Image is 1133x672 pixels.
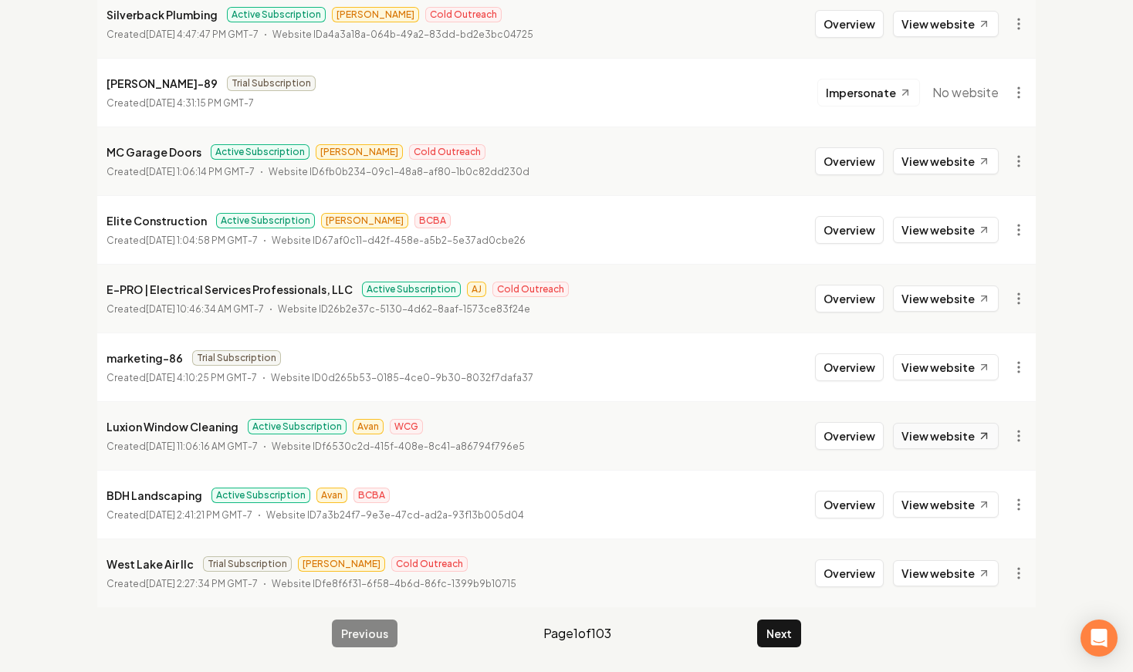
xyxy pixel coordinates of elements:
[203,556,292,572] span: Trial Subscription
[815,559,884,587] button: Overview
[146,29,259,40] time: [DATE] 4:47:47 PM GMT-7
[146,441,258,452] time: [DATE] 11:06:16 AM GMT-7
[266,508,524,523] p: Website ID 7a3b24f7-9e3e-47cd-ad2a-93f13b005d04
[815,491,884,518] button: Overview
[353,419,384,434] span: Avan
[815,422,884,450] button: Overview
[216,213,315,228] span: Active Subscription
[893,560,999,586] a: View website
[107,164,255,180] p: Created
[107,211,207,230] p: Elite Construction
[248,419,347,434] span: Active Subscription
[893,491,999,518] a: View website
[492,282,569,297] span: Cold Outreach
[146,578,258,589] time: [DATE] 2:27:34 PM GMT-7
[272,576,516,592] p: Website ID fe8f6f31-6f58-4b6d-86fc-1399b9b10715
[316,488,347,503] span: Avan
[893,354,999,380] a: View website
[272,233,526,248] p: Website ID 67af0c11-d42f-458e-a5b2-5e37ad0cbe26
[107,370,257,386] p: Created
[893,423,999,449] a: View website
[815,216,884,244] button: Overview
[107,576,258,592] p: Created
[826,85,896,100] span: Impersonate
[332,7,419,22] span: [PERSON_NAME]
[316,144,403,160] span: [PERSON_NAME]
[146,235,258,246] time: [DATE] 1:04:58 PM GMT-7
[893,217,999,243] a: View website
[414,213,451,228] span: BCBA
[893,285,999,312] a: View website
[146,303,264,315] time: [DATE] 10:46:34 AM GMT-7
[146,97,254,109] time: [DATE] 4:31:15 PM GMT-7
[893,148,999,174] a: View website
[893,11,999,37] a: View website
[321,213,408,228] span: [PERSON_NAME]
[107,439,258,454] p: Created
[107,143,201,161] p: MC Garage Doors
[932,83,999,102] span: No website
[815,285,884,312] button: Overview
[107,27,259,42] p: Created
[298,556,385,572] span: [PERSON_NAME]
[362,282,461,297] span: Active Subscription
[409,144,485,160] span: Cold Outreach
[390,419,423,434] span: WCG
[107,417,238,436] p: Luxion Window Cleaning
[467,282,486,297] span: AJ
[1081,620,1118,657] div: Open Intercom Messenger
[815,10,884,38] button: Overview
[227,7,326,22] span: Active Subscription
[815,147,884,175] button: Overview
[107,233,258,248] p: Created
[107,555,194,573] p: West Lake Air llc
[815,353,884,381] button: Overview
[391,556,468,572] span: Cold Outreach
[543,624,611,643] span: Page 1 of 103
[107,74,218,93] p: [PERSON_NAME]-89
[146,372,257,383] time: [DATE] 4:10:25 PM GMT-7
[278,302,530,317] p: Website ID 26b2e37c-5130-4d62-8aaf-1573ce83f24e
[269,164,529,180] p: Website ID 6fb0b234-09c1-48a8-af80-1b0c82dd230d
[271,370,533,386] p: Website ID 0d265b53-0185-4ce0-9b30-8032f7dafa37
[146,166,255,177] time: [DATE] 1:06:14 PM GMT-7
[211,488,310,503] span: Active Subscription
[146,509,252,521] time: [DATE] 2:41:21 PM GMT-7
[107,302,264,317] p: Created
[272,27,533,42] p: Website ID a4a3a18a-064b-49a2-83dd-bd2e3bc04725
[227,76,316,91] span: Trial Subscription
[211,144,309,160] span: Active Subscription
[107,96,254,111] p: Created
[107,5,218,24] p: Silverback Plumbing
[107,508,252,523] p: Created
[817,79,920,106] button: Impersonate
[107,280,353,299] p: E-PRO | Electrical Services Professionals, LLC
[425,7,502,22] span: Cold Outreach
[107,349,183,367] p: marketing-86
[107,486,202,505] p: BDH Landscaping
[272,439,525,454] p: Website ID f6530c2d-415f-408e-8c41-a86794f796e5
[353,488,390,503] span: BCBA
[192,350,281,366] span: Trial Subscription
[757,620,801,647] button: Next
